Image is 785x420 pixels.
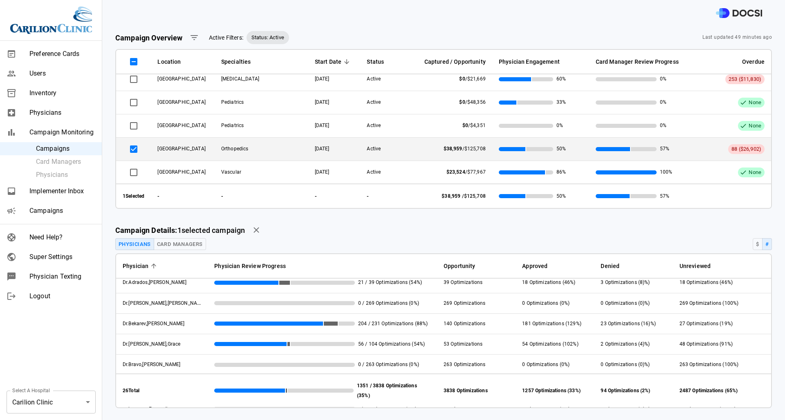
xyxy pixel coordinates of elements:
[702,34,772,42] span: Last updated 49 minutes ago
[123,362,180,367] span: Dr. Bravo, Cesar
[556,145,566,152] span: 50%
[680,261,765,271] span: Unreviewed
[315,146,330,152] span: 09/26/2025
[459,99,465,105] span: $0
[680,321,733,326] span: 27 Optimizations (19%)
[444,146,462,152] span: $38,959
[462,123,468,128] span: $0
[315,57,354,67] span: Start Date
[444,261,509,271] span: Opportunity
[446,169,486,175] span: /
[115,238,154,250] button: Physicians
[221,99,244,105] span: Pediatrics
[522,300,570,306] span: 0 Optimizations (0%)
[157,169,206,175] span: Roanoke Memorial Hospital
[556,191,566,201] span: 50%
[459,76,486,82] span: /
[459,99,486,105] span: /
[745,99,765,107] span: None
[29,232,95,242] span: Need Help?
[753,238,762,250] button: $
[123,193,144,199] strong: 1 Selected
[464,146,486,152] span: $125,708
[660,122,666,129] span: 0%
[221,57,302,67] span: Specialties
[680,388,738,394] strong: 2487 Optimizations (65%)
[29,206,95,216] span: Campaigns
[315,76,330,82] span: 09/26/2025
[680,261,711,271] span: Unreviewed
[660,145,669,152] span: 57%
[12,387,50,394] label: Select A Hospital
[762,238,772,250] button: #
[601,362,650,367] span: 0 Optimizations (0)%)
[522,261,588,271] span: Approved
[745,169,765,176] span: None
[123,321,185,326] span: Dr. Bekarev, Mikhail
[221,146,249,152] span: Orthopedics
[157,57,208,67] span: Location
[660,76,666,83] span: 0%
[29,88,95,98] span: Inventory
[680,300,739,306] span: 269 Optimizations (100%)
[123,341,180,347] span: Dr. Blaylock, Grace
[123,279,187,285] span: Dr. Adrados, Murillo
[115,34,183,42] strong: Campaign Overview
[214,263,286,269] span: Physician Review Progress
[360,183,401,208] th: -
[596,57,679,67] span: Card Manager Review Progress
[601,341,650,347] span: 2 Optimizations (4)%)
[444,388,488,394] strong: 3838 Optimizations
[115,225,245,236] span: 1 selected campaign
[729,76,761,82] span: 253 ($11,830)
[115,226,177,235] strong: Campaign Details:
[464,193,486,199] span: $125,708
[247,34,289,42] span: Status: Active
[660,191,669,201] span: 57%
[467,76,486,82] span: $21,669
[358,320,428,327] span: 204 / 231 Optimizations (88%)
[446,169,465,175] span: $23,524
[367,99,381,105] span: Active
[680,362,739,367] span: 263 Optimizations (100%)
[358,341,425,348] span: 56 / 104 Optimizations (54%)
[424,57,486,67] span: Captured / Opportunity
[499,57,583,67] span: Physician Engagement
[556,76,566,83] span: 60%
[151,183,215,208] th: -
[716,8,762,18] img: DOCSI Logo
[408,57,486,67] span: Captured / Opportunity
[209,34,243,42] span: Active Filters:
[459,76,465,82] span: $0
[596,57,689,67] span: Card Manager Review Progress
[601,300,650,306] span: 0 Optimizations (0)%)
[522,261,547,271] span: Approved
[10,7,92,34] img: Site Logo
[680,279,733,285] span: 18 Optimizations (46%)
[29,127,95,137] span: Campaign Monitoring
[442,193,486,199] span: /
[601,261,619,271] span: Denied
[215,183,308,208] th: -
[29,108,95,118] span: Physicians
[123,388,139,394] strong: 26 Total
[367,76,381,82] span: Active
[29,291,95,301] span: Logout
[315,57,342,67] span: Start Date
[367,57,395,67] span: Status
[444,362,486,367] span: 263 Optimizations
[358,300,419,307] span: 0 / 269 Optimizations (0%)
[660,99,666,106] span: 0%
[601,321,655,326] span: 23 Optimizations (16)%)
[157,57,181,67] span: Location
[601,279,650,285] span: 3 Optimizations (8)%)
[157,76,206,82] span: Roanoke Memorial Hospital
[499,57,560,67] span: Physician Engagement
[680,341,733,347] span: 48 Optimizations (91%)
[442,193,460,199] span: $38,959
[444,146,486,152] span: /
[601,261,666,271] span: Denied
[123,299,206,306] span: Dr. Apel, Peter
[315,169,330,175] span: 08/29/2025
[157,99,206,105] span: Roanoke Memorial Hospital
